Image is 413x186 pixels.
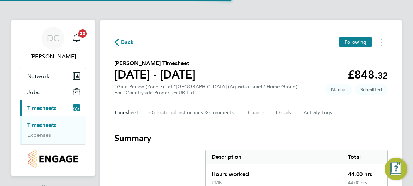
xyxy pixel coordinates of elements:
div: For "Countryside Properties UK Ltd" [114,90,300,96]
button: Timesheets Menu [375,37,388,48]
span: This timesheet is Submitted. [355,84,388,95]
span: Derrick Cooper [20,52,86,61]
app-decimal: £848. [348,68,388,81]
img: countryside-properties-logo-retina.png [28,150,78,168]
button: Following [339,37,372,47]
div: Hours worked [206,164,342,180]
nav: Main navigation [11,20,95,176]
a: Timesheets [27,122,56,128]
div: Timesheets [20,116,86,144]
button: Back [114,38,134,47]
button: Charge [248,104,265,121]
h2: [PERSON_NAME] Timesheet [114,59,196,68]
span: Back [121,38,134,47]
span: Following [345,39,366,45]
button: Timesheets [20,100,86,116]
div: UMB [211,180,222,186]
button: Jobs [20,84,86,100]
button: Timesheet [114,104,138,121]
button: Engage Resource Center [385,158,407,180]
div: 44.00 hrs [342,164,388,180]
a: Go to home page [20,150,86,168]
a: Expenses [27,132,51,138]
button: Operational Instructions & Comments [149,104,237,121]
span: Jobs [27,89,40,95]
span: 20 [78,29,87,38]
h3: Summary [114,133,388,144]
span: Network [27,73,49,80]
span: DC [47,34,59,43]
h1: [DATE] - [DATE] [114,68,196,82]
a: DC[PERSON_NAME] [20,27,86,61]
div: "Gate Person (Zone 7)" at "[GEOGRAPHIC_DATA] (Agusdas Israel / Home Group)" [114,84,300,96]
span: 32 [378,70,388,81]
span: Timesheets [27,105,56,111]
button: Activity Logs [304,104,333,121]
button: Details [276,104,292,121]
a: 20 [70,27,84,50]
button: Network [20,68,86,84]
div: Total [342,150,388,164]
span: This timesheet was manually created. [325,84,352,95]
div: Description [206,150,342,164]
